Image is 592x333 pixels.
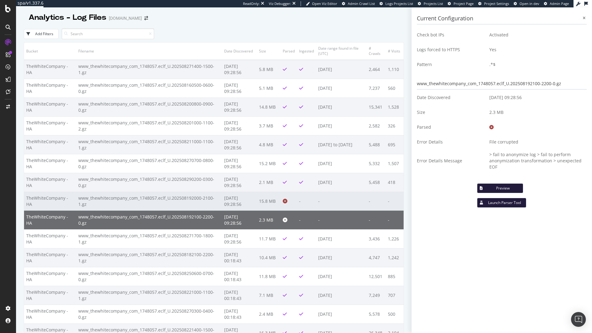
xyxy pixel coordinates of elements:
[76,210,222,229] td: www_thewhitecompany_com_1748057.eclf_U.202508192100-2200-0.gz
[24,267,76,286] td: TheWhiteCompany - HA
[367,210,386,229] td: -
[316,98,366,116] td: [DATE]
[222,229,257,248] td: [DATE] 09:28:56
[386,286,404,305] td: 707
[35,31,53,36] div: Add Filters
[544,1,569,6] a: Admin Page
[257,305,281,323] td: 2.4 MB
[485,27,587,42] td: Activated
[76,229,222,248] td: www_thewhitecompany_com_1748057.eclf_U.202508271700-1800-1.gz
[76,192,222,210] td: www_thewhitecompany_com_1748057.eclf_U.202508192000-2100-1.gz
[367,116,386,135] td: 2,582
[520,1,539,6] span: Open in dev
[485,149,587,172] td: > fail to anonymize log > fail to perform anonymization transformation > unexpected EOF
[76,248,222,267] td: www_thewhitecompany_com_1748057.eclf_U.202508182100-2200-1.gz
[24,43,76,60] th: Bucket
[367,135,386,154] td: 5,488
[367,154,386,173] td: 5,332
[424,1,443,6] span: Projects List
[386,79,404,98] td: 560
[367,43,386,60] th: # Crawls
[484,1,509,6] span: Project Settings
[222,79,257,98] td: [DATE] 09:28:56
[297,210,316,229] td: -
[109,15,142,21] div: [DOMAIN_NAME]
[257,116,281,135] td: 3.7 MB
[367,305,386,323] td: 5,578
[417,120,485,135] td: Parsed
[24,98,76,116] td: TheWhiteCompany - HA
[222,192,257,210] td: [DATE] 09:28:56
[367,79,386,98] td: 7,237
[417,78,587,89] div: www_thewhitecompany_com_1748057.eclf_U.202508192100-2200-0.gz
[257,135,281,154] td: 4.8 MB
[417,90,485,105] td: Date Discovered
[367,60,386,79] td: 2,464
[386,267,404,286] td: 885
[222,154,257,173] td: [DATE] 09:28:56
[367,267,386,286] td: 12,501
[76,116,222,135] td: www_thewhitecompany_com_1748057.eclf_U.202508201000-1100-2.gz
[485,42,587,57] td: Yes
[485,135,587,149] td: File corrupted
[257,60,281,79] td: 5.8 MB
[257,173,281,192] td: 2.1 MB
[24,305,76,323] td: TheWhiteCompany - HA
[367,229,386,248] td: 3,436
[386,154,404,173] td: 1,507
[312,1,337,6] span: Open Viz Editor
[222,210,257,229] td: [DATE] 09:28:56
[76,98,222,116] td: www_thewhitecompany_com_1748057.eclf_U.202508200800-0900-0.gz
[514,1,539,6] a: Open in dev
[24,116,76,135] td: TheWhiteCompany - HA
[29,12,106,23] div: Analytics - Log Files
[386,60,404,79] td: 1,110
[222,116,257,135] td: [DATE] 09:28:56
[417,105,485,120] td: Size
[316,248,366,267] td: [DATE]
[477,183,523,193] button: Preview
[487,185,518,191] div: Preview
[477,198,526,208] button: Launch Parser Tool
[386,248,404,267] td: 1,242
[386,305,404,323] td: 500
[316,192,366,210] td: -
[367,248,386,267] td: 4,747
[24,79,76,98] td: TheWhiteCompany - HA
[281,43,297,60] th: Parsed
[386,43,404,60] th: # Visits
[386,98,404,116] td: 1,528
[380,1,413,6] a: Logs Projects List
[348,1,375,6] span: Admin Crawl List
[316,79,366,98] td: [DATE]
[24,173,76,192] td: TheWhiteCompany - HA
[76,135,222,154] td: www_thewhitecompany_com_1748057.eclf_U.202508211000-1100-1.gz
[488,200,521,205] div: Launch Parser Tool
[316,267,366,286] td: [DATE]
[418,1,443,6] a: Projects List
[316,60,366,79] td: [DATE]
[24,135,76,154] td: TheWhiteCompany - HA
[222,98,257,116] td: [DATE] 09:28:56
[257,210,281,229] td: 2.3 MB
[257,192,281,210] td: 15.8 MB
[417,27,485,42] td: Check bot IPs
[222,248,257,267] td: [DATE] 00:18:43
[76,79,222,98] td: www_thewhitecompany_com_1748057.eclf_U.202508160500-0600-0.gz
[24,248,76,267] td: TheWhiteCompany - HA
[24,286,76,305] td: TheWhiteCompany - HA
[76,43,222,60] th: Filename
[222,305,257,323] td: [DATE] 00:18:43
[316,210,366,229] td: -
[76,60,222,79] td: www_thewhitecompany_com_1748057.eclf_U.202508271400-1500-1.gz
[24,29,59,39] button: Add Filters
[550,1,569,6] span: Admin Page
[257,154,281,173] td: 15.2 MB
[257,286,281,305] td: 7.1 MB
[386,192,404,210] td: -
[386,173,404,192] td: 418
[257,43,281,60] th: Size
[144,16,148,20] div: arrow-right-arrow-left
[257,229,281,248] td: 11.7 MB
[257,98,281,116] td: 14.8 MB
